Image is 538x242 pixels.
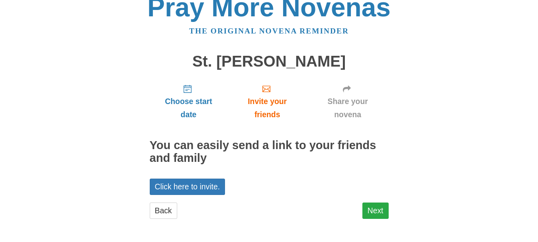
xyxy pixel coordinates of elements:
span: Choose start date [158,95,220,121]
a: Invite your friends [227,78,307,125]
h2: You can easily send a link to your friends and family [150,139,389,165]
span: Invite your friends [235,95,299,121]
a: The original novena reminder [189,27,349,35]
a: Choose start date [150,78,228,125]
span: Share your novena [315,95,381,121]
a: Click here to invite. [150,179,225,195]
h1: St. [PERSON_NAME] [150,53,389,70]
a: Next [362,203,389,219]
a: Back [150,203,177,219]
a: Share your novena [307,78,389,125]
